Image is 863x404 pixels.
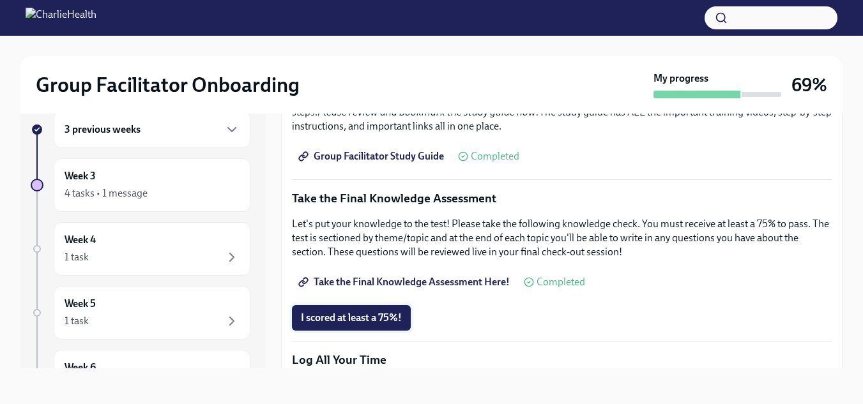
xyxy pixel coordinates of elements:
[54,111,250,148] div: 3 previous weeks
[791,73,827,96] h3: 69%
[65,186,148,200] div: 4 tasks • 1 message
[292,305,411,331] button: I scored at least a 75%!
[65,169,96,183] h6: Week 3
[31,350,250,403] a: Week 6
[26,8,96,28] img: CharlieHealth
[65,314,89,328] div: 1 task
[31,158,250,212] a: Week 34 tasks • 1 message
[65,123,141,137] h6: 3 previous weeks
[301,276,510,288] span: Take the Final Knowledge Assessment Here!
[292,352,832,368] p: Log All Your Time
[537,277,585,287] span: Completed
[292,269,519,295] a: Take the Final Knowledge Assessment Here!
[65,250,89,264] div: 1 task
[292,217,832,259] p: Let's put your knowledge to the test! Please take the following knowledge check. You must receive...
[31,222,250,276] a: Week 41 task
[292,190,832,207] p: Take the Final Knowledge Assessment
[471,151,519,161] span: Completed
[301,150,444,163] span: Group Facilitator Study Guide
[653,71,708,86] strong: My progress
[65,233,96,247] h6: Week 4
[31,286,250,340] a: Week 51 task
[65,297,96,311] h6: Week 5
[292,144,453,169] a: Group Facilitator Study Guide
[65,361,96,375] h6: Week 6
[301,311,402,324] span: I scored at least a 75%!
[36,72,300,98] h2: Group Facilitator Onboarding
